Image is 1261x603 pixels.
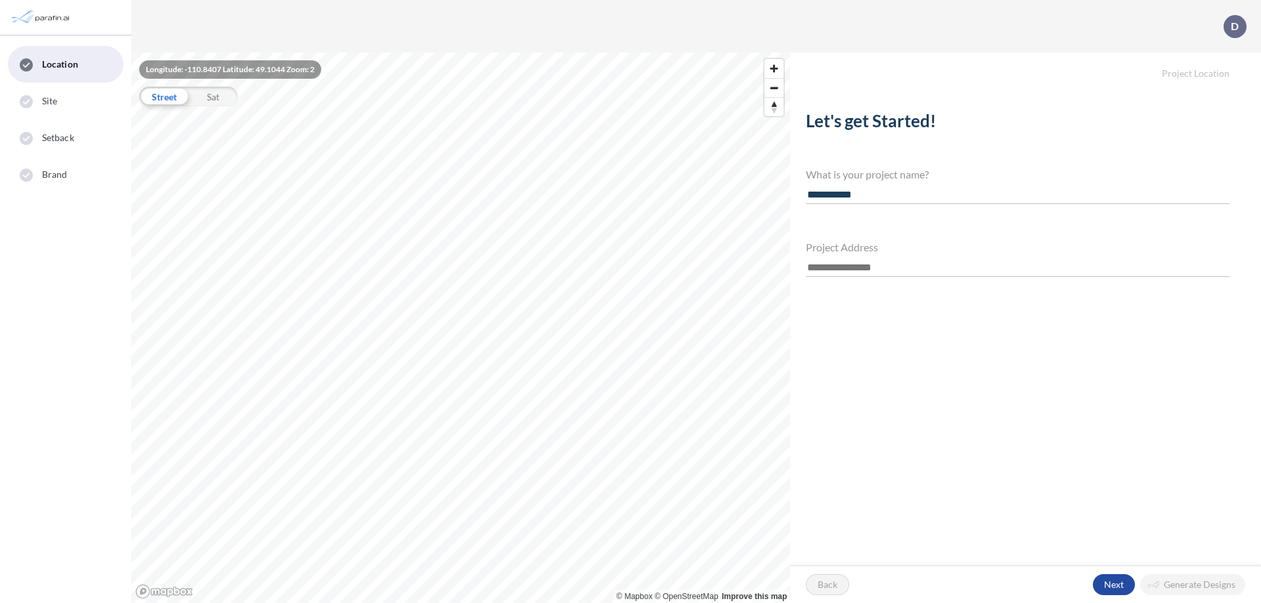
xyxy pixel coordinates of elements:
[188,87,238,106] div: Sat
[806,111,1229,136] h2: Let's get Started!
[42,168,68,181] span: Brand
[764,98,784,116] span: Reset bearing to north
[139,87,188,106] div: Street
[764,97,784,116] button: Reset bearing to north
[806,241,1229,253] h4: Project Address
[42,94,57,108] span: Site
[764,79,784,97] span: Zoom out
[139,60,321,79] div: Longitude: -110.8407 Latitude: 49.1044 Zoom: 2
[10,5,74,30] img: Parafin
[131,52,790,603] canvas: Map
[806,168,1229,180] h4: What is your project name?
[764,59,784,78] button: Zoom in
[42,131,74,144] span: Setback
[617,592,653,601] a: Mapbox
[655,592,719,601] a: OpenStreetMap
[790,52,1261,79] h5: Project Location
[1093,574,1135,595] button: Next
[764,78,784,97] button: Zoom out
[135,584,193,599] a: Mapbox homepage
[1104,578,1124,591] p: Next
[722,592,787,601] a: Improve this map
[42,58,78,71] span: Location
[1231,20,1239,32] p: D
